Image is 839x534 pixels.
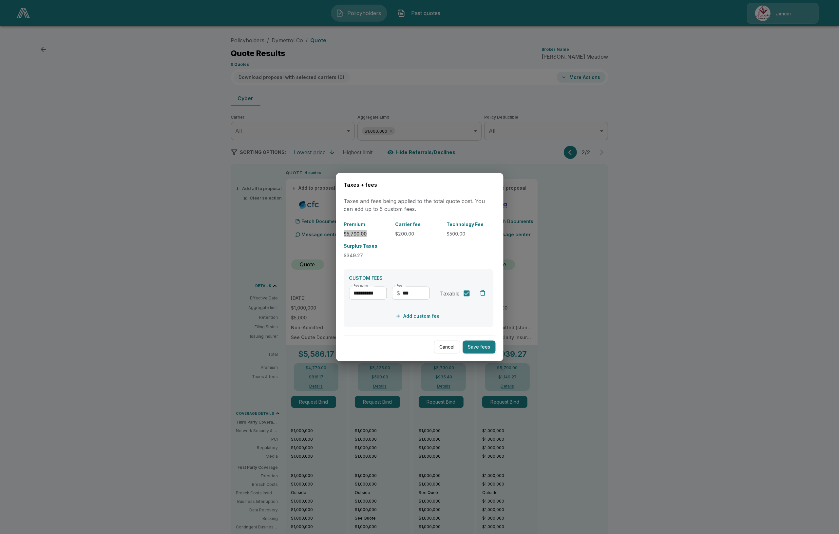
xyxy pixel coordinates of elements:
[349,274,487,281] p: CUSTOM FEES
[344,230,390,237] p: $5,790.00
[344,220,390,227] p: Premium
[353,283,368,288] label: Fee name
[395,230,441,237] p: $200.00
[395,220,441,227] p: Carrier fee
[434,341,460,353] button: Cancel
[394,310,442,322] button: Add custom fee
[344,181,495,189] h6: Taxes + fees
[396,283,402,288] label: Fee
[447,230,493,237] p: $500.00
[344,197,495,213] p: Taxes and fees being applied to the total quote cost. You can add up to 5 custom fees.
[447,220,493,227] p: Technology Fee
[344,252,390,258] p: $349.27
[440,289,460,297] span: Taxable
[463,341,495,353] button: Save fees
[344,242,390,249] p: Surplus Taxes
[396,289,400,297] p: $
